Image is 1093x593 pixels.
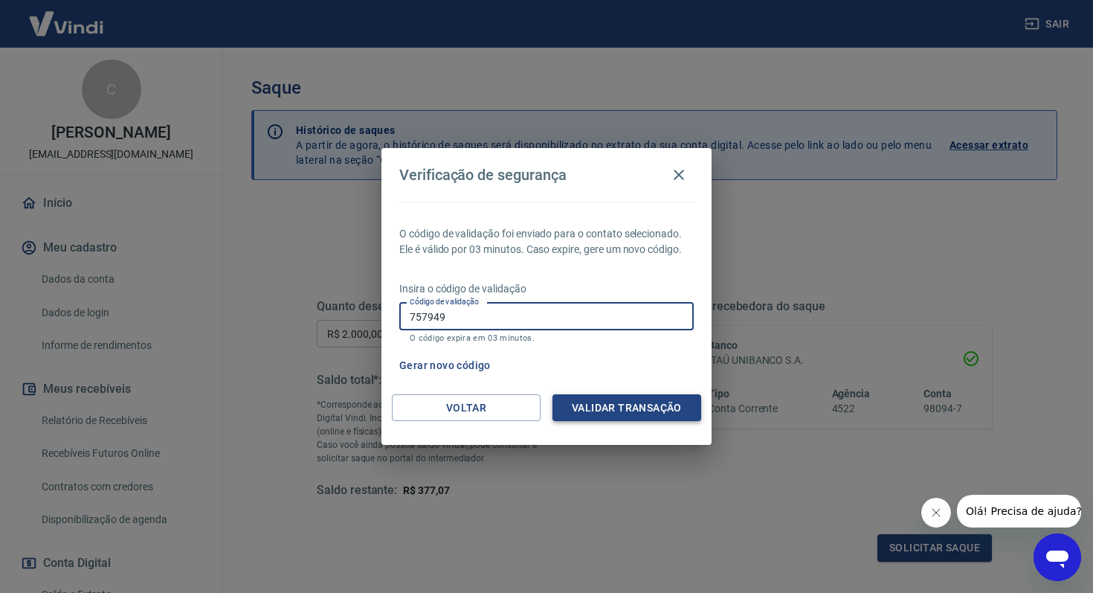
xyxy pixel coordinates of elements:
[393,352,497,379] button: Gerar novo código
[410,333,683,343] p: O código expira em 03 minutos.
[399,226,694,257] p: O código de validação foi enviado para o contato selecionado. Ele é válido por 03 minutos. Caso e...
[921,498,951,528] iframe: Fechar mensagem
[399,166,567,184] h4: Verificação de segurança
[399,281,694,297] p: Insira o código de validação
[9,10,125,22] span: Olá! Precisa de ajuda?
[410,296,479,307] label: Código de validação
[392,394,541,422] button: Voltar
[957,495,1081,528] iframe: Mensagem da empresa
[1034,533,1081,581] iframe: Botão para abrir a janela de mensagens
[552,394,701,422] button: Validar transação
